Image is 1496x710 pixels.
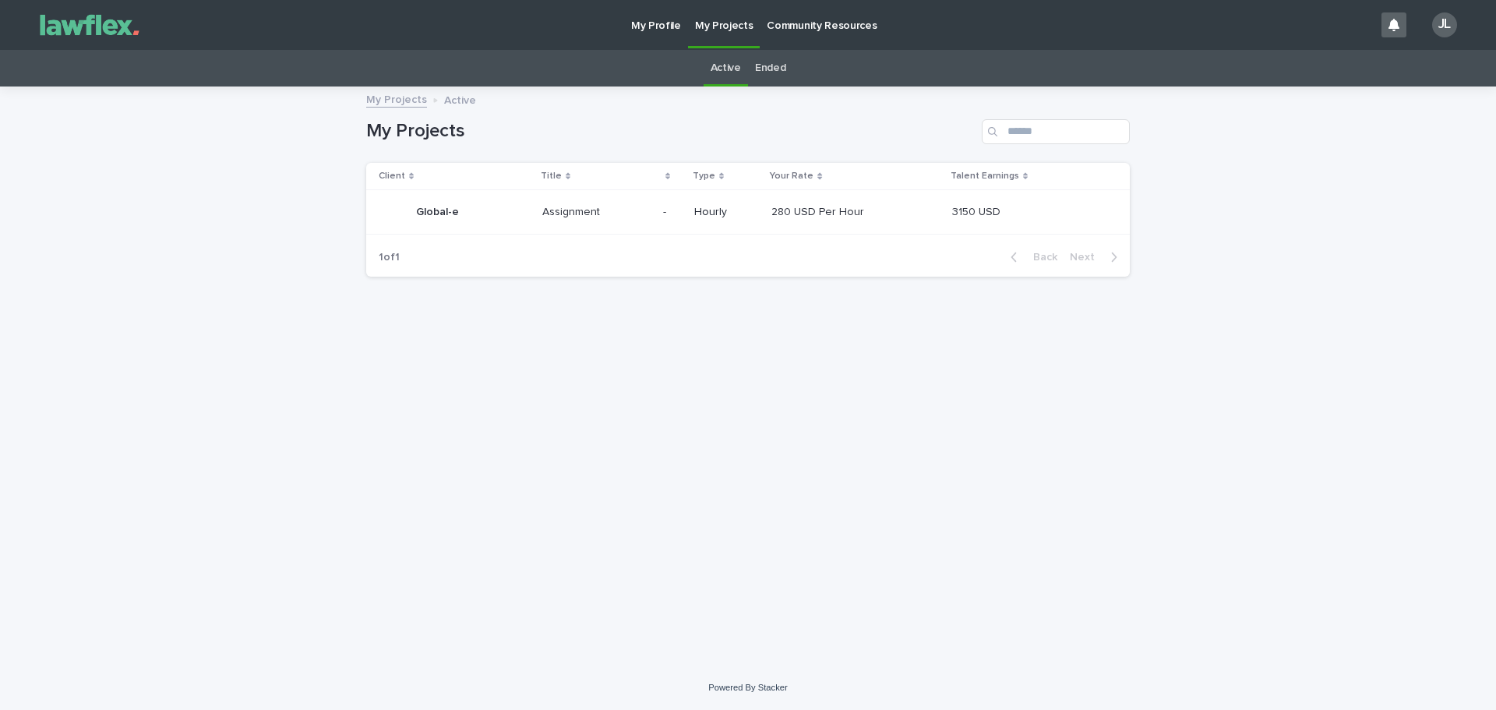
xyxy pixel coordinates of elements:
[366,120,976,143] h1: My Projects
[711,50,741,87] a: Active
[31,9,148,41] img: Gnvw4qrBSHOAfo8VMhG6
[366,190,1130,235] tr: Global-eGlobal-e AssignmentAssignment -- Hourly280 USD Per Hour280 USD Per Hour 3150 USD3150 USD
[1432,12,1457,37] div: JL
[379,168,405,185] p: Client
[982,119,1130,144] input: Search
[998,250,1064,264] button: Back
[541,168,562,185] p: Title
[366,90,427,108] a: My Projects
[708,683,787,692] a: Powered By Stacker
[694,206,760,219] p: Hourly
[1070,252,1104,263] span: Next
[755,50,785,87] a: Ended
[444,90,476,108] p: Active
[1024,252,1057,263] span: Back
[663,203,669,219] p: -
[771,203,867,219] p: 280 USD Per Hour
[416,203,462,219] p: Global-e
[1064,250,1130,264] button: Next
[693,168,715,185] p: Type
[951,168,1019,185] p: Talent Earnings
[542,203,603,219] p: Assignment
[770,168,813,185] p: Your Rate
[366,238,412,277] p: 1 of 1
[952,203,1004,219] p: 3150 USD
